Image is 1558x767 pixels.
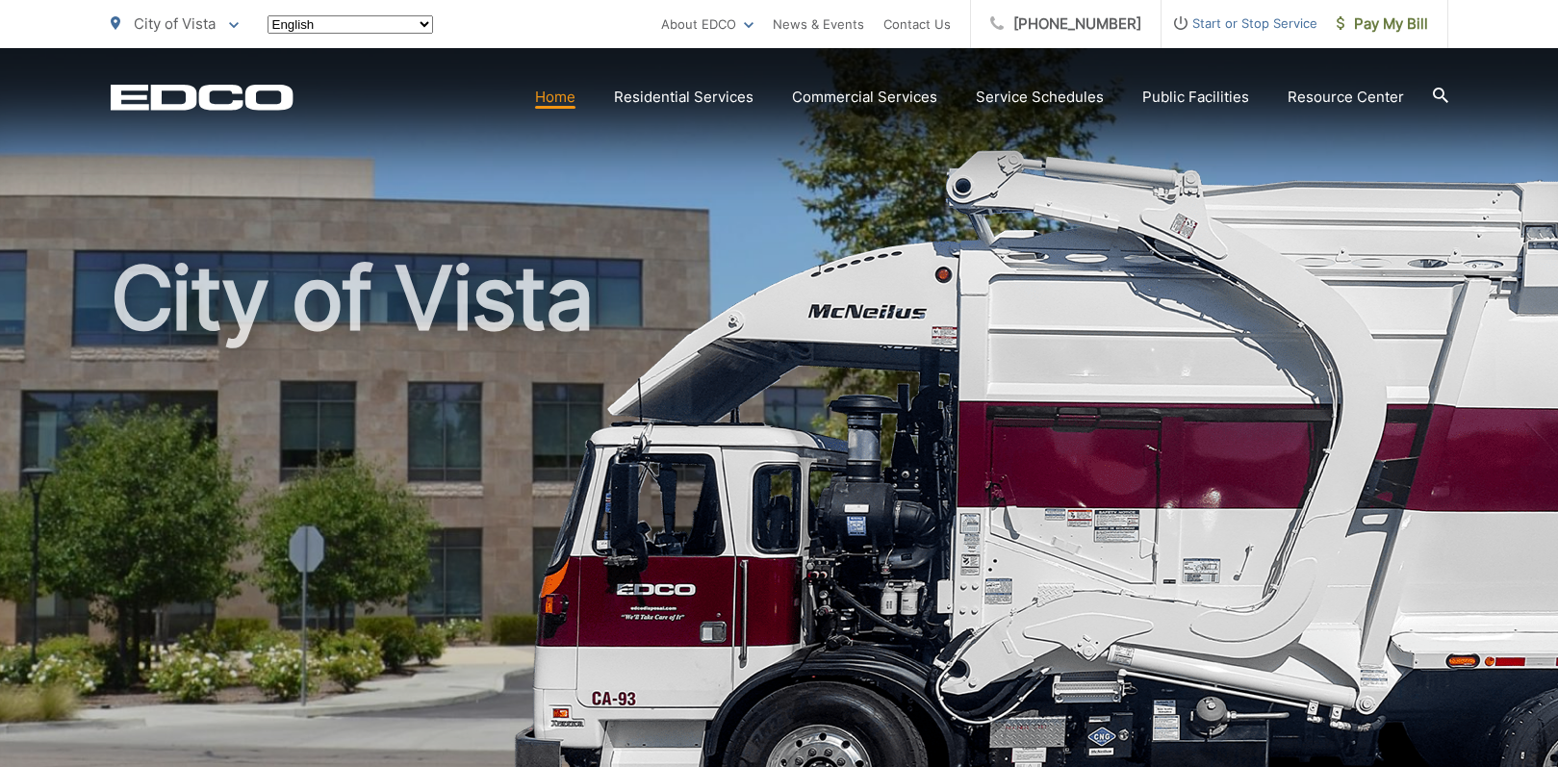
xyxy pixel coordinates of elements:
a: Commercial Services [792,86,937,109]
span: City of Vista [134,14,216,33]
a: News & Events [773,13,864,36]
a: Resource Center [1288,86,1404,109]
select: Select a language [268,15,433,34]
a: Residential Services [614,86,753,109]
a: Contact Us [883,13,951,36]
a: Service Schedules [976,86,1104,109]
a: EDCD logo. Return to the homepage. [111,84,294,111]
a: About EDCO [661,13,753,36]
span: Pay My Bill [1337,13,1428,36]
a: Home [535,86,575,109]
a: Public Facilities [1142,86,1249,109]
